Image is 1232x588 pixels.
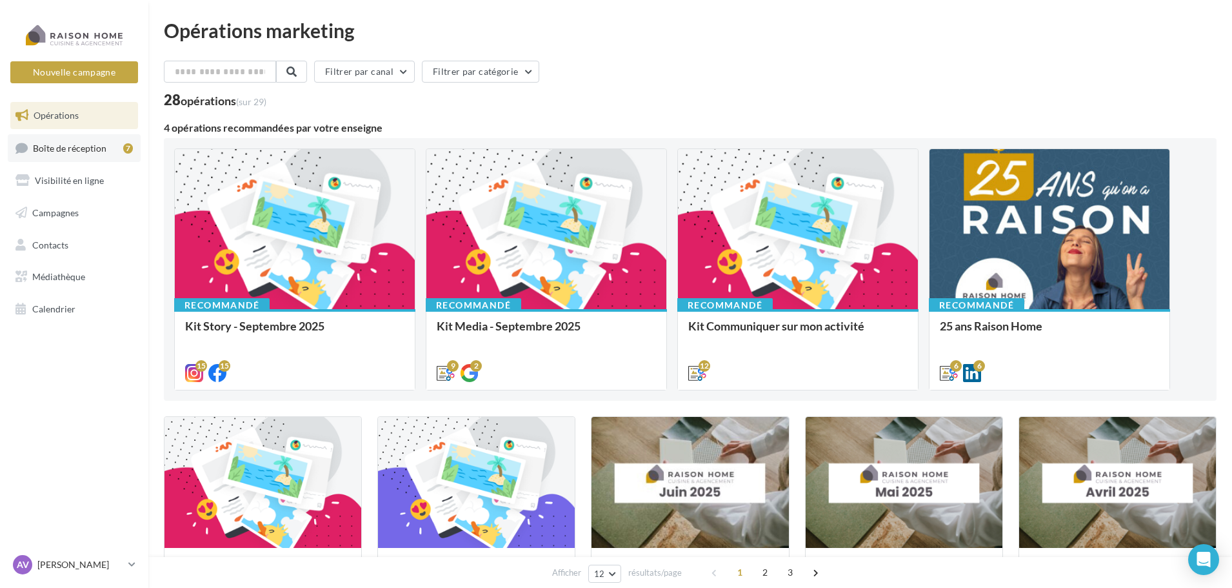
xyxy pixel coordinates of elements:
[32,207,79,218] span: Campagnes
[195,360,207,372] div: 15
[422,61,539,83] button: Filtrer par catégorie
[699,360,710,372] div: 12
[174,298,270,312] div: Recommandé
[437,319,656,345] div: Kit Media - Septembre 2025
[185,319,404,345] div: Kit Story - Septembre 2025
[447,360,459,372] div: 9
[35,175,104,186] span: Visibilité en ligne
[929,298,1024,312] div: Recommandé
[164,123,1217,133] div: 4 opérations recommandées par votre enseigne
[8,134,141,162] a: Boîte de réception7
[164,21,1217,40] div: Opérations marketing
[32,303,75,314] span: Calendrier
[677,298,773,312] div: Recommandé
[164,93,266,107] div: 28
[8,199,141,227] a: Campagnes
[780,562,800,583] span: 3
[8,263,141,290] a: Médiathèque
[426,298,521,312] div: Recommandé
[688,319,908,345] div: Kit Communiquer sur mon activité
[10,61,138,83] button: Nouvelle campagne
[950,360,962,372] div: 6
[314,61,415,83] button: Filtrer par canal
[17,558,29,571] span: AV
[973,360,985,372] div: 6
[8,232,141,259] a: Contacts
[33,142,106,153] span: Boîte de réception
[730,562,750,583] span: 1
[1188,544,1219,575] div: Open Intercom Messenger
[628,567,682,579] span: résultats/page
[470,360,482,372] div: 2
[181,95,266,106] div: opérations
[594,569,605,579] span: 12
[940,319,1159,345] div: 25 ans Raison Home
[552,567,581,579] span: Afficher
[8,102,141,129] a: Opérations
[34,110,79,121] span: Opérations
[8,296,141,323] a: Calendrier
[219,360,230,372] div: 15
[588,565,621,583] button: 12
[32,239,68,250] span: Contacts
[755,562,775,583] span: 2
[37,558,123,571] p: [PERSON_NAME]
[123,143,133,154] div: 7
[236,96,266,107] span: (sur 29)
[10,553,138,577] a: AV [PERSON_NAME]
[32,271,85,282] span: Médiathèque
[8,167,141,194] a: Visibilité en ligne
